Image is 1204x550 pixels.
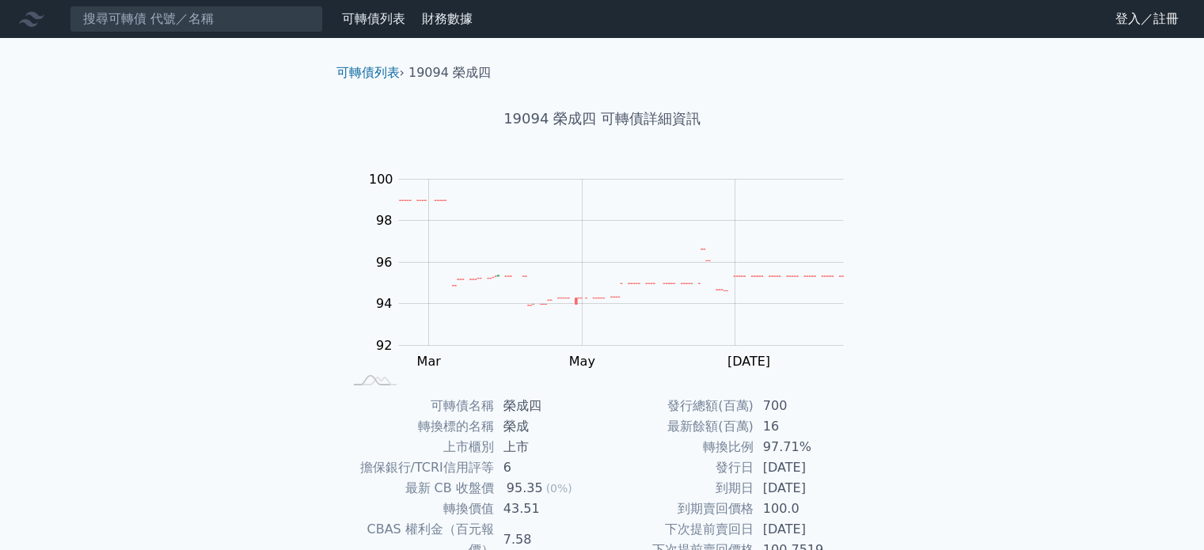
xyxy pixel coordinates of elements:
td: 6 [494,457,602,478]
td: [DATE] [754,457,862,478]
td: 97.71% [754,437,862,457]
td: 16 [754,416,862,437]
tspan: Mar [416,354,441,369]
tspan: 100 [369,172,393,187]
td: 100.0 [754,499,862,519]
td: 擔保銀行/TCRI信用評等 [343,457,494,478]
td: [DATE] [754,519,862,540]
td: 轉換價值 [343,499,494,519]
td: 最新 CB 收盤價 [343,478,494,499]
td: 發行總額(百萬) [602,396,754,416]
td: 榮成四 [494,396,602,416]
input: 搜尋可轉債 代號／名稱 [70,6,323,32]
tspan: 94 [376,296,392,311]
tspan: [DATE] [727,354,770,369]
td: 最新餘額(百萬) [602,416,754,437]
tspan: May [569,354,595,369]
td: 到期賣回價格 [602,499,754,519]
td: 可轉債名稱 [343,396,494,416]
h1: 19094 榮成四 可轉債詳細資訊 [324,108,881,130]
tspan: 98 [376,213,392,228]
span: (0%) [546,482,572,495]
tspan: 92 [376,338,392,353]
td: 上市櫃別 [343,437,494,457]
div: 95.35 [503,478,546,499]
td: 發行日 [602,457,754,478]
g: Chart [360,172,867,369]
td: 轉換比例 [602,437,754,457]
td: 700 [754,396,862,416]
tspan: 96 [376,255,392,270]
li: › [336,63,404,82]
td: 轉換標的名稱 [343,416,494,437]
td: 上市 [494,437,602,457]
a: 可轉債列表 [336,65,400,80]
td: 下次提前賣回日 [602,519,754,540]
a: 登入／註冊 [1103,6,1191,32]
a: 財務數據 [422,11,473,26]
a: 可轉債列表 [342,11,405,26]
li: 19094 榮成四 [408,63,491,82]
td: 43.51 [494,499,602,519]
td: 到期日 [602,478,754,499]
td: [DATE] [754,478,862,499]
td: 榮成 [494,416,602,437]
